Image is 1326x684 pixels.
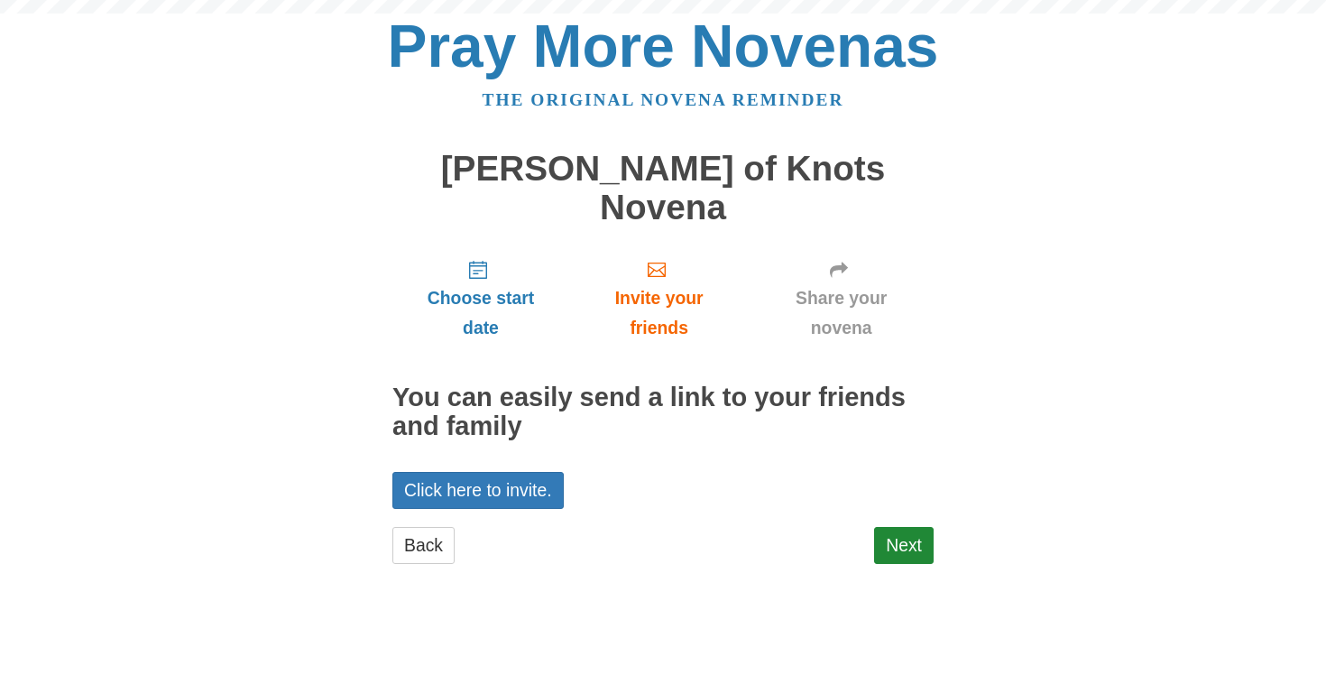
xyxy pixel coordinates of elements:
[392,472,564,509] a: Click here to invite.
[392,245,569,352] a: Choose start date
[388,13,939,79] a: Pray More Novenas
[874,527,934,564] a: Next
[587,283,731,343] span: Invite your friends
[392,527,455,564] a: Back
[569,245,749,352] a: Invite your friends
[392,384,934,441] h2: You can easily send a link to your friends and family
[483,90,844,109] a: The original novena reminder
[410,283,551,343] span: Choose start date
[392,150,934,226] h1: [PERSON_NAME] of Knots Novena
[767,283,916,343] span: Share your novena
[749,245,934,352] a: Share your novena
